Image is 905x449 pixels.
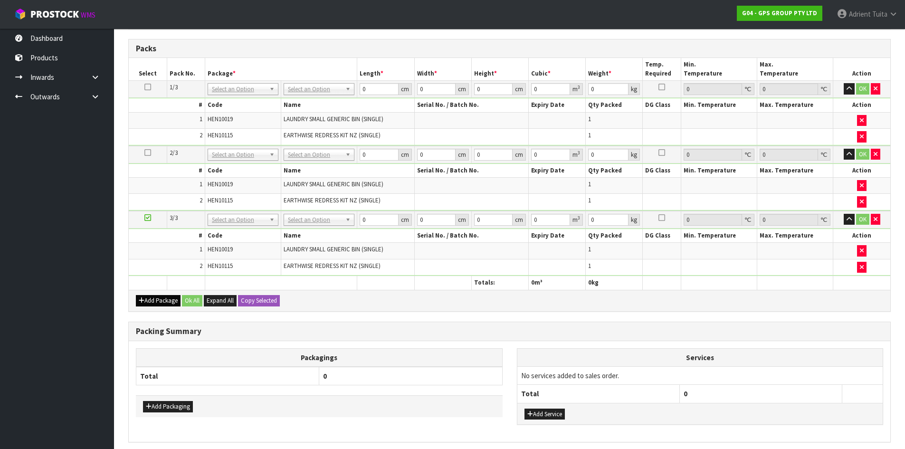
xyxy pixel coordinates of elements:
div: cm [456,83,469,95]
th: Max. Temperature [757,98,833,112]
span: HEN10019 [208,115,233,123]
th: Name [281,98,415,112]
th: Total [517,385,680,403]
th: # [129,164,205,178]
span: EARTHWISE REDRESS KIT NZ (SINGLE) [284,131,381,139]
span: 1 [588,245,591,253]
h3: Packing Summary [136,327,883,336]
th: Expiry Date [529,229,586,243]
div: cm [456,214,469,226]
button: Copy Selected [238,295,280,306]
span: 0 [531,278,534,287]
span: Adrient [849,10,871,19]
th: Select [129,58,167,80]
th: DG Class [643,164,681,178]
a: G04 - GPS GROUP PTY LTD [737,6,822,21]
sup: 3 [578,215,580,221]
span: ProStock [30,8,79,20]
th: Pack No. [167,58,205,80]
div: cm [399,149,412,161]
th: Code [205,98,281,112]
span: Tuita [872,10,887,19]
div: ℃ [742,214,754,226]
th: Qty Packed [586,164,643,178]
th: Max. Temperature [757,229,833,243]
span: 2 [200,131,202,139]
div: ℃ [818,149,830,161]
th: Max. Temperature [757,164,833,178]
th: Services [517,349,883,367]
span: LAUNDRY SMALL GENERIC BIN (SINGLE) [284,245,383,253]
div: m [570,214,583,226]
div: cm [399,83,412,95]
th: Package [205,58,357,80]
th: Serial No. / Batch No. [414,98,528,112]
span: Select an Option [288,84,342,95]
img: cube-alt.png [14,8,26,20]
th: Weight [586,58,643,80]
th: Max. Temperature [757,58,833,80]
button: Add Service [524,409,565,420]
th: Action [833,164,890,178]
div: cm [456,149,469,161]
div: m [570,83,583,95]
div: cm [399,214,412,226]
span: HEN10115 [208,262,233,270]
th: Height [471,58,528,80]
span: 0 [323,372,327,381]
th: Min. Temperature [681,229,757,243]
button: Ok All [182,295,202,306]
th: Temp. Required [643,58,681,80]
span: HEN10115 [208,131,233,139]
span: 0 [588,278,591,287]
th: Name [281,229,415,243]
th: # [129,98,205,112]
button: OK [856,149,869,160]
span: Select an Option [212,149,266,161]
td: No services added to sales order. [517,367,883,385]
span: EARTHWISE REDRESS KIT NZ (SINGLE) [284,262,381,270]
div: cm [513,83,526,95]
th: Packagings [136,348,503,367]
sup: 3 [578,84,580,90]
span: HEN10115 [208,196,233,204]
small: WMS [81,10,95,19]
span: Select an Option [288,149,342,161]
div: kg [629,83,640,95]
span: Select an Option [212,84,266,95]
div: cm [513,214,526,226]
th: Width [414,58,471,80]
button: Add Package [136,295,181,306]
th: Cubic [529,58,586,80]
div: m [570,149,583,161]
span: LAUNDRY SMALL GENERIC BIN (SINGLE) [284,115,383,123]
th: Serial No. / Batch No. [414,164,528,178]
th: Min. Temperature [681,164,757,178]
th: Action [833,229,890,243]
th: Qty Packed [586,98,643,112]
span: 1 [588,196,591,204]
th: Serial No. / Batch No. [414,229,528,243]
th: Length [357,58,414,80]
th: Min. Temperature [681,98,757,112]
span: 1 [200,115,202,123]
span: 2/3 [170,149,178,157]
span: 1 [588,262,591,270]
th: Action [833,58,890,80]
span: 2 [200,196,202,204]
button: Add Packaging [143,401,193,412]
strong: G04 - GPS GROUP PTY LTD [742,9,817,17]
span: 1/3 [170,83,178,91]
div: ℃ [818,214,830,226]
span: 1 [588,115,591,123]
span: HEN10019 [208,180,233,188]
span: LAUNDRY SMALL GENERIC BIN (SINGLE) [284,180,383,188]
th: Action [833,98,890,112]
th: # [129,229,205,243]
th: Name [281,164,415,178]
div: ℃ [818,83,830,95]
span: 1 [200,180,202,188]
span: 1 [588,131,591,139]
span: 3/3 [170,214,178,222]
th: Expiry Date [529,164,586,178]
